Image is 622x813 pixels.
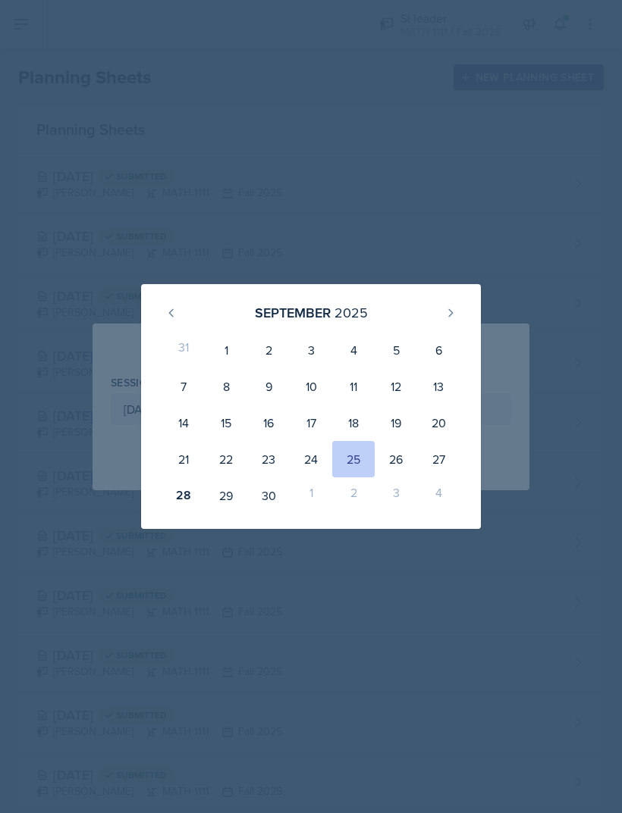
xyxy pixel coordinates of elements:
div: 3 [375,477,417,514]
div: 10 [290,368,332,405]
div: 13 [417,368,460,405]
div: 24 [290,441,332,477]
div: 3 [290,332,332,368]
div: 6 [417,332,460,368]
div: 9 [247,368,290,405]
div: 28 [162,477,205,514]
div: 1 [205,332,247,368]
div: 25 [332,441,375,477]
div: 31 [162,332,205,368]
div: 5 [375,332,417,368]
div: 21 [162,441,205,477]
div: 26 [375,441,417,477]
div: 7 [162,368,205,405]
div: 17 [290,405,332,441]
div: 23 [247,441,290,477]
div: 29 [205,477,247,514]
div: 8 [205,368,247,405]
div: 14 [162,405,205,441]
div: 2 [247,332,290,368]
div: September [255,302,331,323]
div: 2 [332,477,375,514]
div: 22 [205,441,247,477]
div: 12 [375,368,417,405]
div: 1 [290,477,332,514]
div: 27 [417,441,460,477]
div: 30 [247,477,290,514]
div: 16 [247,405,290,441]
div: 15 [205,405,247,441]
div: 4 [332,332,375,368]
div: 19 [375,405,417,441]
div: 2025 [335,302,368,323]
div: 11 [332,368,375,405]
div: 18 [332,405,375,441]
div: 20 [417,405,460,441]
div: 4 [417,477,460,514]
